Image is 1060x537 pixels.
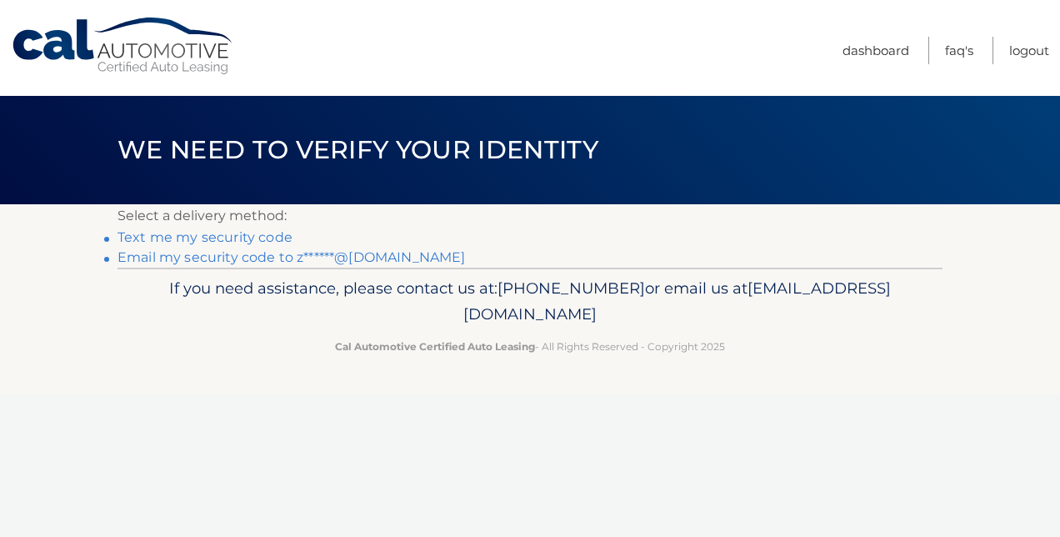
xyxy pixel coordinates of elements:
[1009,37,1049,64] a: Logout
[117,204,942,228] p: Select a delivery method:
[497,279,645,298] span: [PHONE_NUMBER]
[11,17,236,76] a: Cal Automotive
[335,340,535,353] strong: Cal Automotive Certified Auto Leasing
[945,37,973,64] a: FAQ's
[842,37,909,64] a: Dashboard
[117,134,598,165] span: We need to verify your identity
[128,275,932,329] p: If you need assistance, please contact us at: or email us at
[117,229,292,245] a: Text me my security code
[128,338,932,355] p: - All Rights Reserved - Copyright 2025
[117,249,466,265] a: Email my security code to z******@[DOMAIN_NAME]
